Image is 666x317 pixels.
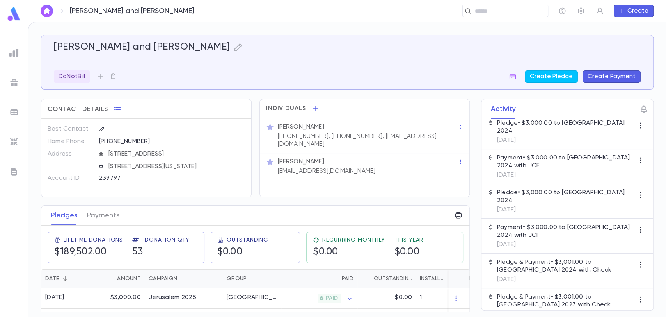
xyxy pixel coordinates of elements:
p: [DATE] [497,206,634,214]
p: Pledge & Payment • $3,001.00 to [GEOGRAPHIC_DATA] 2024 with Check [497,258,634,274]
p: Payment • $3,000.00 to [GEOGRAPHIC_DATA] 2024 with JCF [497,224,634,239]
p: DoNotBill [59,73,85,81]
div: Amount [117,269,141,288]
div: Paid [342,269,353,288]
button: Sort [247,272,259,285]
span: PAID [323,295,341,301]
p: Pledge & Payment • $3,001.00 to [GEOGRAPHIC_DATA] 2023 with Check [497,293,634,309]
p: Address [48,148,92,160]
p: Home Phone [48,135,92,148]
button: Sort [105,272,117,285]
div: Group [223,269,281,288]
img: reports_grey.c525e4749d1bce6a11f5fe2a8de1b229.svg [9,48,19,57]
button: Create Pledge [525,70,578,83]
button: Create [614,5,654,17]
div: Date [45,269,59,288]
img: logo [6,6,22,21]
div: Jerusalem 2025 [149,294,196,301]
div: [DATE] [45,294,64,301]
img: batches_grey.339ca447c9d9533ef1741baa751efc33.svg [9,107,19,117]
h5: $189,502.00 [54,246,123,258]
p: [DATE] [497,276,634,283]
p: Payment • $3,000.00 to [GEOGRAPHIC_DATA] 2024 with JCF [497,154,634,170]
p: Account ID [48,172,92,184]
img: campaigns_grey.99e729a5f7ee94e3726e6486bddda8f1.svg [9,78,19,87]
button: Pledges [51,206,78,225]
button: Sort [361,272,374,285]
button: Sort [177,272,190,285]
p: [PHONE_NUMBER], [PHONE_NUMBER], [EMAIL_ADDRESS][DOMAIN_NAME] [278,133,458,148]
p: $0.00 [395,294,412,301]
div: $3,000.00 [94,288,145,309]
p: [EMAIL_ADDRESS][DOMAIN_NAME] [278,167,375,175]
p: [PERSON_NAME] [278,158,324,166]
button: Sort [59,272,71,285]
div: Group [227,269,247,288]
button: Sort [446,272,459,285]
h5: $0.00 [313,246,385,258]
span: Individuals [266,105,307,113]
button: Sort [329,272,342,285]
div: Paid [281,269,357,288]
span: This Year [394,237,424,243]
div: Date [41,269,94,288]
div: DoNotBill [54,70,90,83]
p: [DATE] [497,171,634,179]
p: Best Contact [48,123,92,135]
span: Recurring Monthly [322,237,385,243]
h5: 53 [132,246,190,258]
div: Installments [420,269,446,288]
img: letters_grey.7941b92b52307dd3b8a917253454ce1c.svg [9,167,19,176]
p: Pledge • $3,000.00 to [GEOGRAPHIC_DATA] 2024 [497,189,634,204]
div: Outstanding [374,269,412,288]
button: Create Payment [583,70,641,83]
button: Payments [87,206,119,225]
div: Installments [416,269,463,288]
span: Outstanding [227,237,268,243]
img: imports_grey.530a8a0e642e233f2baf0ef88e8c9fcb.svg [9,137,19,147]
p: [PERSON_NAME] and [PERSON_NAME] [70,7,195,15]
h5: [PERSON_NAME] and [PERSON_NAME] [54,41,230,53]
img: home_white.a664292cf8c1dea59945f0da9f25487c.svg [42,8,52,14]
div: Campaign [149,269,177,288]
div: [PHONE_NUMBER] [99,135,245,147]
div: Amount [94,269,145,288]
p: [PERSON_NAME] [278,123,324,131]
div: 239797 [99,172,213,184]
button: Activity [491,99,516,119]
span: [STREET_ADDRESS] [105,150,245,158]
span: Lifetime Donations [64,237,123,243]
div: Outstanding [357,269,416,288]
p: [DATE] [497,241,634,249]
p: Pledge • $3,000.00 to [GEOGRAPHIC_DATA] 2024 [497,119,634,135]
span: Donation Qty [145,237,190,243]
div: 1 [416,288,463,309]
div: Jerusalem [227,294,277,301]
span: [STREET_ADDRESS][US_STATE] [105,163,245,170]
div: Campaign [145,269,223,288]
h5: $0.00 [217,246,268,258]
p: [DATE] [497,136,634,144]
span: Contact Details [48,106,108,113]
h5: $0.00 [394,246,424,258]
